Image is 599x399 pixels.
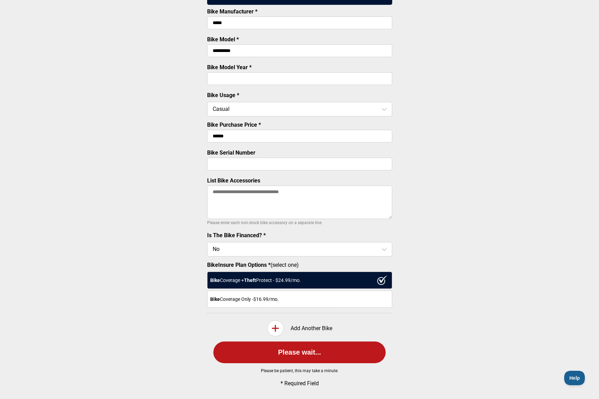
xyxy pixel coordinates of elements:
[207,36,239,43] label: Bike Model *
[207,92,239,98] label: Bike Usage *
[207,149,255,156] label: Bike Serial Number
[207,122,261,128] label: Bike Purchase Price *
[219,380,380,387] p: * Required Field
[564,371,585,385] iframe: Toggle Customer Support
[207,219,392,227] p: Please enter each non-stock bike accessory on a separate line
[213,342,386,363] button: Please wait...
[207,291,392,308] div: Coverage Only - $16.99 /mo.
[196,368,403,373] p: Please be patient, this may take a minute.
[207,272,392,289] div: Coverage + Protect - $ 24.99 /mo.
[207,177,260,184] label: List Bike Accessories
[207,262,271,268] strong: BikeInsure Plan Options *
[377,275,387,285] img: ux1sgP1Haf775SAghJI38DyDlYP+32lKFAAAAAElFTkSuQmCC
[207,8,257,15] label: Bike Manufacturer *
[207,232,266,239] label: Is The Bike Financed? *
[207,320,392,336] div: Add Another Bike
[207,262,392,268] label: (select one)
[210,277,220,283] strong: Bike
[210,296,220,302] strong: Bike
[207,64,252,71] label: Bike Model Year *
[244,277,256,283] strong: Theft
